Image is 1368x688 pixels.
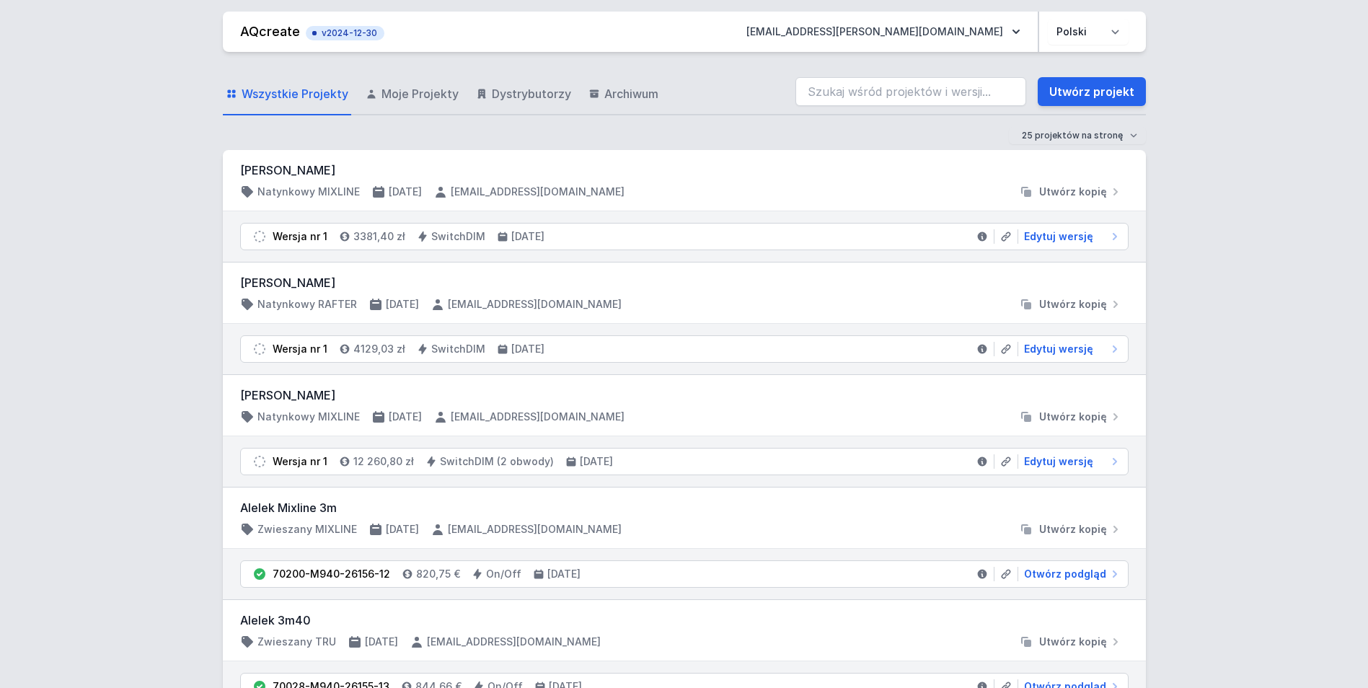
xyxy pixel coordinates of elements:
[1048,19,1129,45] select: Wybierz język
[1013,297,1129,312] button: Utwórz kopię
[1013,522,1129,537] button: Utwórz kopię
[313,27,377,39] span: v2024-12-30
[511,342,544,356] h4: [DATE]
[252,342,267,356] img: draft.svg
[363,74,462,115] a: Moje Projekty
[431,229,485,244] h4: SwitchDIM
[240,387,1129,404] h3: [PERSON_NAME]
[252,229,267,244] img: draft.svg
[365,635,398,649] h4: [DATE]
[1018,342,1122,356] a: Edytuj wersję
[240,24,300,39] a: AQcreate
[473,74,574,115] a: Dystrybutorzy
[451,185,625,199] h4: [EMAIL_ADDRESS][DOMAIN_NAME]
[1024,454,1093,469] span: Edytuj wersję
[386,522,419,537] h4: [DATE]
[273,229,327,244] div: Wersja nr 1
[580,454,613,469] h4: [DATE]
[1018,454,1122,469] a: Edytuj wersję
[240,162,1129,179] h3: [PERSON_NAME]
[1039,410,1107,424] span: Utwórz kopię
[511,229,544,244] h4: [DATE]
[252,454,267,469] img: draft.svg
[1039,297,1107,312] span: Utwórz kopię
[273,342,327,356] div: Wersja nr 1
[353,454,414,469] h4: 12 260,80 zł
[586,74,661,115] a: Archiwum
[1024,567,1106,581] span: Otwórz podgląd
[795,77,1026,106] input: Szukaj wśród projektów i wersji...
[431,342,485,356] h4: SwitchDIM
[257,522,357,537] h4: Zwieszany MIXLINE
[381,85,459,102] span: Moje Projekty
[240,274,1129,291] h3: [PERSON_NAME]
[492,85,571,102] span: Dystrybutorzy
[1018,229,1122,244] a: Edytuj wersję
[386,297,419,312] h4: [DATE]
[1013,185,1129,199] button: Utwórz kopię
[1039,522,1107,537] span: Utwórz kopię
[448,297,622,312] h4: [EMAIL_ADDRESS][DOMAIN_NAME]
[240,499,1129,516] h3: Alelek Mixline 3m
[353,229,405,244] h4: 3381,40 zł
[257,297,357,312] h4: Natynkowy RAFTER
[486,567,521,581] h4: On/Off
[1024,342,1093,356] span: Edytuj wersję
[223,74,351,115] a: Wszystkie Projekty
[451,410,625,424] h4: [EMAIL_ADDRESS][DOMAIN_NAME]
[273,567,390,581] div: 70200-M940-26156-12
[353,342,405,356] h4: 4129,03 zł
[257,410,360,424] h4: Natynkowy MIXLINE
[735,19,1032,45] button: [EMAIL_ADDRESS][PERSON_NAME][DOMAIN_NAME]
[242,85,348,102] span: Wszystkie Projekty
[1038,77,1146,106] a: Utwórz projekt
[440,454,554,469] h4: SwitchDIM (2 obwody)
[1013,635,1129,649] button: Utwórz kopię
[389,410,422,424] h4: [DATE]
[1018,567,1122,581] a: Otwórz podgląd
[1039,635,1107,649] span: Utwórz kopię
[1039,185,1107,199] span: Utwórz kopię
[257,635,336,649] h4: Zwieszany TRU
[273,454,327,469] div: Wersja nr 1
[240,612,1129,629] h3: Alelek 3m40
[1024,229,1093,244] span: Edytuj wersję
[604,85,658,102] span: Archiwum
[448,522,622,537] h4: [EMAIL_ADDRESS][DOMAIN_NAME]
[427,635,601,649] h4: [EMAIL_ADDRESS][DOMAIN_NAME]
[547,567,581,581] h4: [DATE]
[389,185,422,199] h4: [DATE]
[416,567,460,581] h4: 820,75 €
[257,185,360,199] h4: Natynkowy MIXLINE
[306,23,384,40] button: v2024-12-30
[1013,410,1129,424] button: Utwórz kopię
